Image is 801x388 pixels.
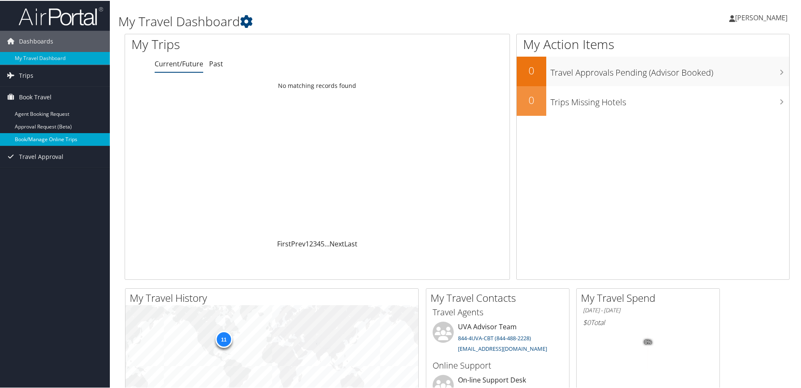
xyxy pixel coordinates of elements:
[131,35,343,52] h1: My Trips
[155,58,203,68] a: Current/Future
[433,306,563,317] h3: Travel Agents
[19,30,53,51] span: Dashboards
[19,5,103,25] img: airportal-logo.png
[433,359,563,371] h3: Online Support
[517,85,789,115] a: 0Trips Missing Hotels
[735,12,787,22] span: [PERSON_NAME]
[19,64,33,85] span: Trips
[729,4,796,30] a: [PERSON_NAME]
[583,317,591,326] span: $0
[215,330,232,347] div: 11
[583,317,713,326] h6: Total
[305,238,309,248] a: 1
[291,238,305,248] a: Prev
[19,145,63,167] span: Travel Approval
[19,86,52,107] span: Book Travel
[458,333,531,341] a: 844-4UVA-CBT (844-488-2228)
[321,238,324,248] a: 5
[125,77,509,93] td: No matching records found
[317,238,321,248] a: 4
[458,344,547,352] a: [EMAIL_ADDRESS][DOMAIN_NAME]
[309,238,313,248] a: 2
[428,321,567,355] li: UVA Advisor Team
[324,238,330,248] span: …
[645,339,651,344] tspan: 0%
[517,92,546,107] h2: 0
[277,238,291,248] a: First
[130,290,418,304] h2: My Travel History
[209,58,223,68] a: Past
[517,35,789,52] h1: My Action Items
[118,12,570,30] h1: My Travel Dashboard
[581,290,719,304] h2: My Travel Spend
[583,306,713,314] h6: [DATE] - [DATE]
[550,62,789,78] h3: Travel Approvals Pending (Advisor Booked)
[517,56,789,85] a: 0Travel Approvals Pending (Advisor Booked)
[330,238,344,248] a: Next
[550,91,789,107] h3: Trips Missing Hotels
[517,63,546,77] h2: 0
[344,238,357,248] a: Last
[313,238,317,248] a: 3
[430,290,569,304] h2: My Travel Contacts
